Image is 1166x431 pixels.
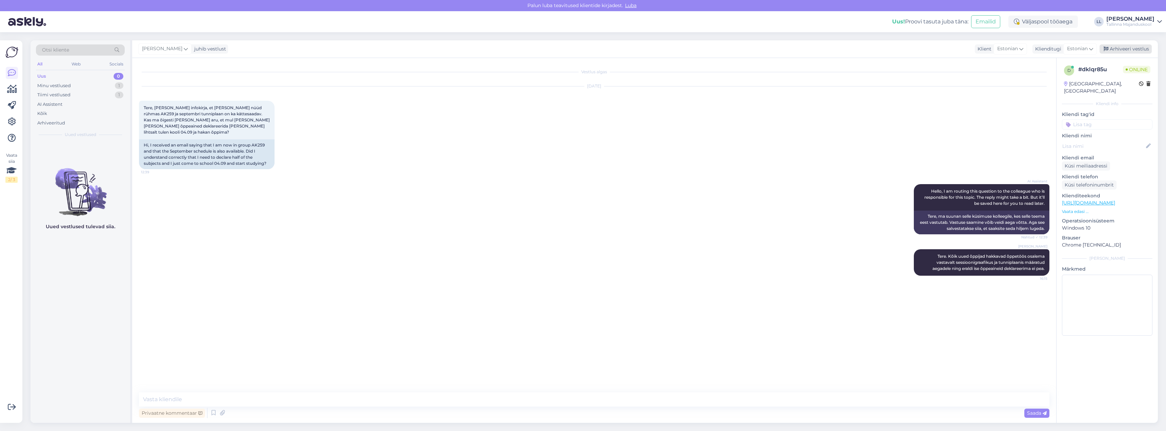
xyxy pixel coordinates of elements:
p: Windows 10 [1062,224,1152,232]
div: 2 / 3 [5,177,18,183]
input: Lisa nimi [1062,142,1145,150]
div: Tallinna Majanduskool [1106,22,1154,27]
p: Uued vestlused tulevad siia. [46,223,115,230]
a: [PERSON_NAME]Tallinna Majanduskool [1106,16,1162,27]
div: AI Assistent [37,101,62,108]
p: Kliendi nimi [1062,132,1152,139]
div: Küsi telefoninumbrit [1062,180,1117,190]
p: Chrome [TECHNICAL_ID] [1062,241,1152,249]
span: Estonian [997,45,1018,53]
span: d [1067,68,1071,73]
p: Brauser [1062,234,1152,241]
div: [DATE] [139,83,1049,89]
div: Arhiveeritud [37,120,65,126]
div: Privaatne kommentaar [139,409,205,418]
img: No chats [31,156,130,217]
p: Kliendi tag'id [1062,111,1152,118]
div: juhib vestlust [192,45,226,53]
a: [URL][DOMAIN_NAME] [1062,200,1115,206]
div: 1 [115,82,123,89]
span: Uued vestlused [65,132,96,138]
div: Klienditugi [1032,45,1061,53]
div: Kliendi info [1062,101,1152,107]
div: Vaata siia [5,152,18,183]
div: Tiimi vestlused [37,92,71,98]
div: Vestlus algas [139,69,1049,75]
span: Saada [1027,410,1047,416]
div: Küsi meiliaadressi [1062,161,1110,171]
div: Socials [108,60,125,68]
div: Arhiveeri vestlus [1100,44,1152,54]
p: Märkmed [1062,266,1152,273]
span: Luba [623,2,639,8]
div: [PERSON_NAME] [1062,255,1152,261]
div: Uus [37,73,46,80]
span: Hello, I am routing this question to the colleague who is responsible for this topic. The reply m... [924,189,1046,206]
div: Klient [975,45,991,53]
img: Askly Logo [5,46,18,59]
div: All [36,60,44,68]
div: [PERSON_NAME] [1106,16,1154,22]
div: 1 [115,92,123,98]
span: Estonian [1067,45,1088,53]
div: # dklqr85u [1078,65,1123,74]
div: LL [1094,17,1104,26]
p: Vaata edasi ... [1062,209,1152,215]
input: Lisa tag [1062,119,1152,130]
span: 12:39 [141,170,166,175]
div: Hi, I received an email saying that I am now in group AK259 and that the September schedule is al... [139,139,275,169]
span: AI Assistent [1022,179,1047,184]
span: [PERSON_NAME] [142,45,182,53]
b: Uus! [892,18,905,25]
span: Online [1123,66,1150,73]
span: 16:15 [1022,276,1047,281]
div: Minu vestlused [37,82,71,89]
span: Tere. Kõik uued õppijad hakkavad õppetöös osalema vastavalt sessioonigraafikus ja tunniplaanis mä... [932,254,1046,271]
div: Tere, ma suunan selle küsimuse kolleegile, kes selle teema eest vastutab. Vastuse saamine võib ve... [914,211,1049,234]
div: Proovi tasuta juba täna: [892,18,968,26]
span: Nähtud ✓ 12:39 [1021,235,1047,240]
span: [PERSON_NAME] [1018,244,1047,249]
p: Klienditeekond [1062,192,1152,199]
span: Tere, [PERSON_NAME] infokirja, et [PERSON_NAME] nüüd rühmas AK259 ja septembri tunniplaan on ka k... [144,105,271,135]
div: [GEOGRAPHIC_DATA], [GEOGRAPHIC_DATA] [1064,80,1139,95]
span: Otsi kliente [42,46,69,54]
p: Kliendi email [1062,154,1152,161]
p: Kliendi telefon [1062,173,1152,180]
p: Operatsioonisüsteem [1062,217,1152,224]
div: Web [70,60,82,68]
button: Emailid [971,15,1000,28]
div: Kõik [37,110,47,117]
div: Väljaspool tööaega [1008,16,1078,28]
div: 0 [114,73,123,80]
